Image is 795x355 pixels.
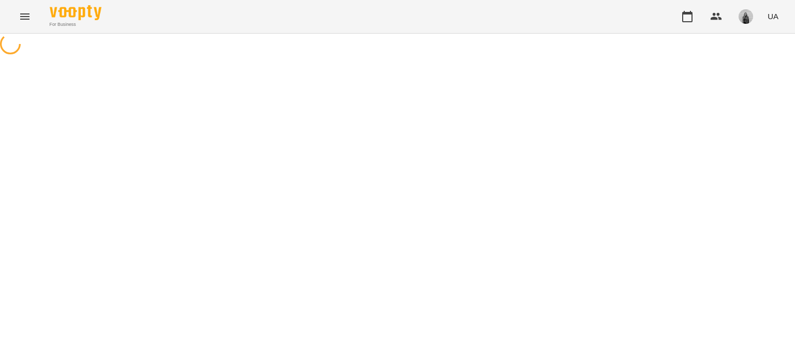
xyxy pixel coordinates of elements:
[12,4,37,29] button: Menu
[50,21,101,28] span: For Business
[739,9,753,24] img: 465148d13846e22f7566a09ee851606a.jpeg
[763,7,783,26] button: UA
[768,11,778,22] span: UA
[50,5,101,20] img: Voopty Logo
